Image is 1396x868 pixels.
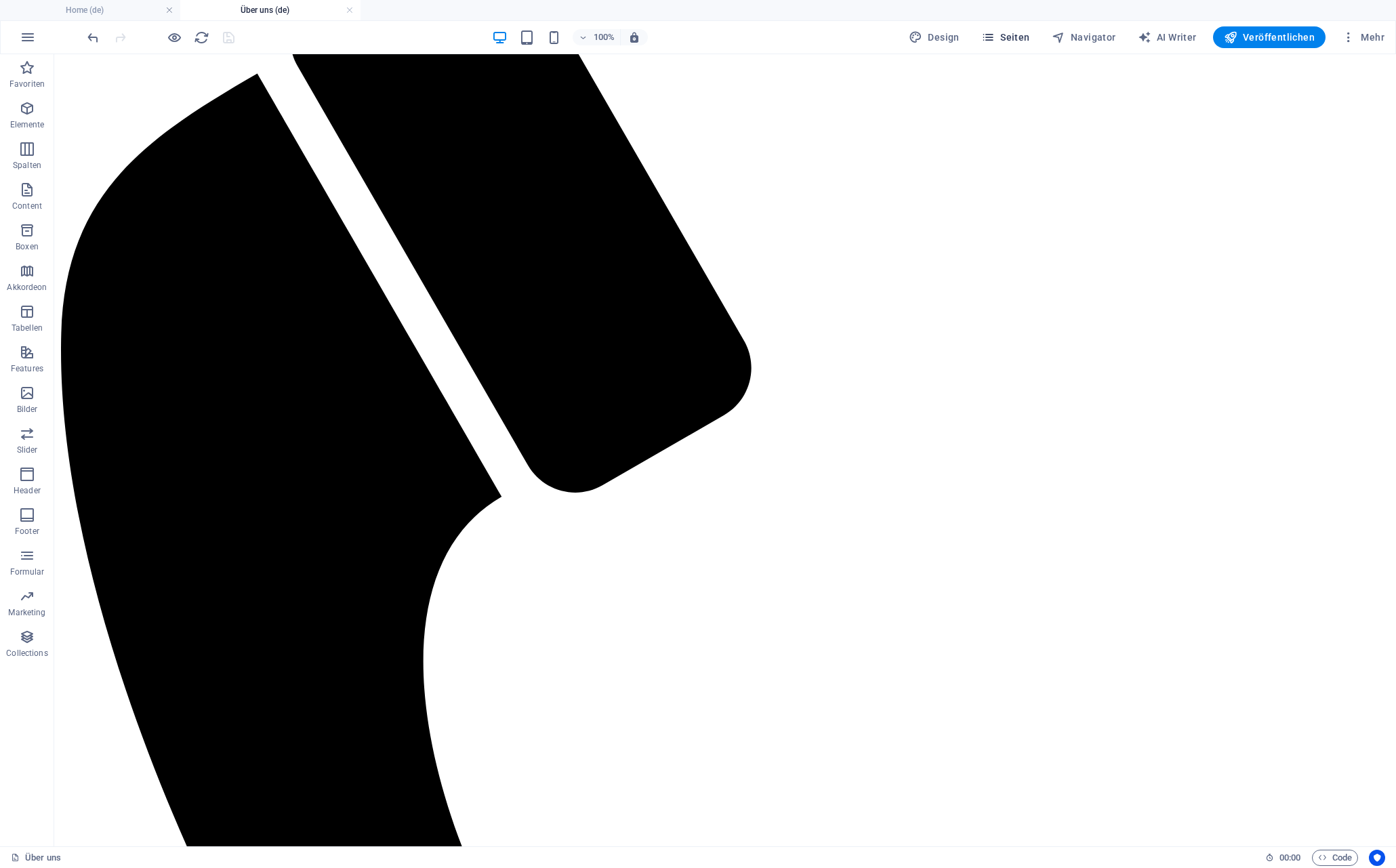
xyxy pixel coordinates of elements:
[14,485,41,496] p: Header
[12,323,43,333] p: Tabellen
[85,29,101,45] button: undo
[1224,30,1315,44] span: Veröffentlichen
[7,282,47,293] p: Akkordeon
[180,3,361,18] h4: Über uns (de)
[1138,30,1197,44] span: AI Writer
[628,31,640,43] i: Bei Größenänderung Zoomstufe automatisch an das gewählte Gerät anpassen.
[1265,850,1301,866] h6: Session-Zeit
[1132,26,1202,48] button: AI Writer
[193,29,209,45] button: reload
[1046,26,1122,48] button: Navigator
[166,29,182,45] button: Klicke hier, um den Vorschau-Modus zu verlassen
[1213,26,1326,48] button: Veröffentlichen
[10,119,45,130] p: Elemente
[6,648,47,659] p: Collections
[1336,26,1390,48] button: Mehr
[1312,850,1358,866] button: Code
[17,404,38,415] p: Bilder
[1052,30,1116,44] span: Navigator
[10,566,45,577] p: Formular
[981,30,1030,44] span: Seiten
[1289,852,1291,863] span: :
[903,26,965,48] button: Design
[593,29,615,45] h6: 100%
[12,201,42,211] p: Content
[17,445,38,455] p: Slider
[194,30,209,45] i: Seite neu laden
[1279,850,1300,866] span: 00 00
[11,850,61,866] a: Klick, um Auswahl aufzuheben. Doppelklick öffnet Seitenverwaltung
[976,26,1035,48] button: Seiten
[16,241,39,252] p: Boxen
[1318,850,1352,866] span: Code
[903,26,965,48] div: Design (Strg+Alt+Y)
[1369,850,1385,866] button: Usercentrics
[909,30,960,44] span: Design
[11,363,43,374] p: Features
[15,526,39,537] p: Footer
[9,79,45,89] p: Favoriten
[85,30,101,45] i: Rückgängig: Elemente löschen (Strg+Z)
[573,29,621,45] button: 100%
[8,607,45,618] p: Marketing
[13,160,41,171] p: Spalten
[1342,30,1384,44] span: Mehr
